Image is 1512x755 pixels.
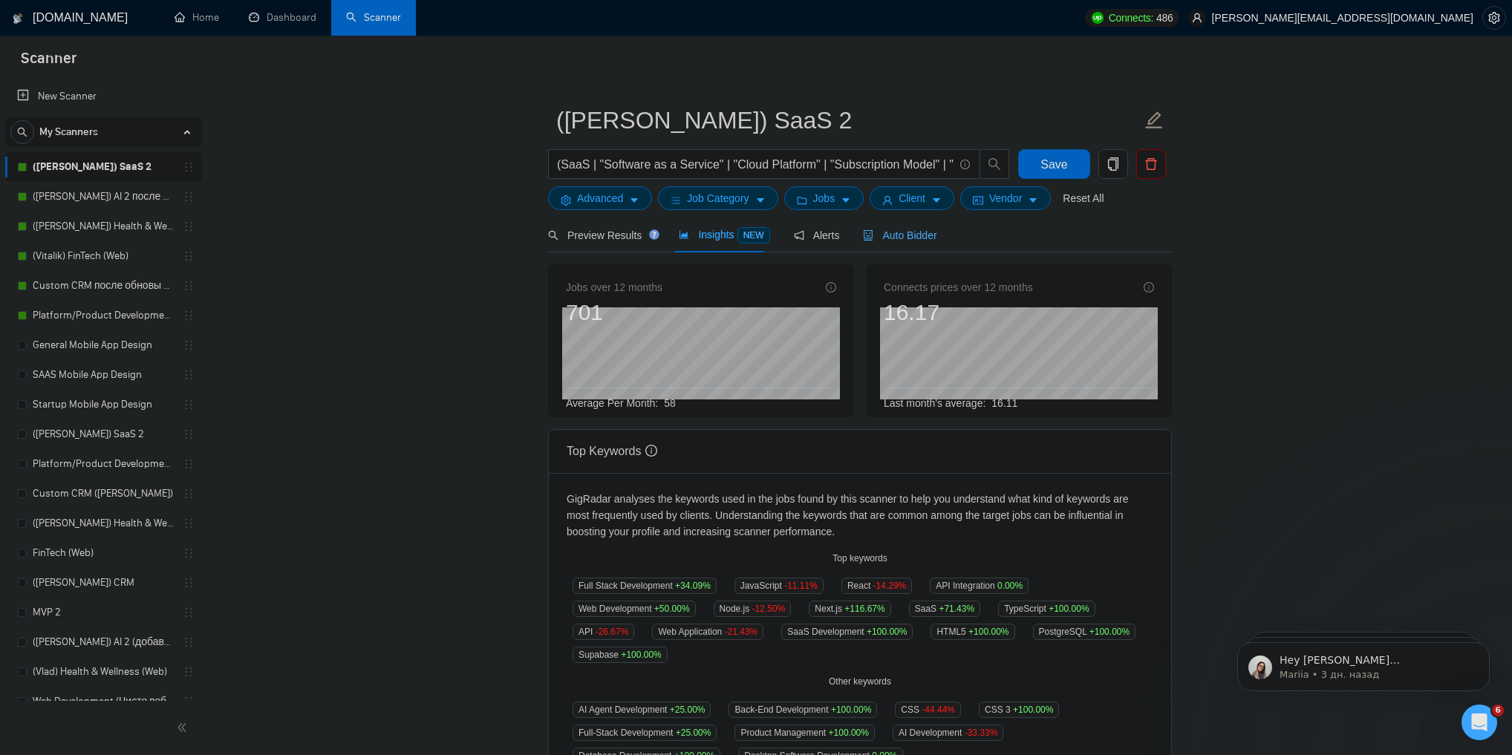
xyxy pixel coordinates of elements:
span: holder [183,339,195,351]
button: userClientcaret-down [870,186,954,210]
button: barsJob Categorycaret-down [658,186,778,210]
span: +116.67 % [844,604,884,614]
span: -12.50 % [752,604,786,614]
span: caret-down [1028,195,1038,206]
span: +100.00 % [1089,627,1130,637]
span: +100.00 % [968,627,1008,637]
a: Startup Mobile App Design [33,390,174,419]
div: Tooltip anchor [648,228,661,241]
span: PostgreSQL [1033,624,1136,640]
input: Search Freelance Jobs... [557,155,954,174]
p: Message from Mariia, sent 3 дн. назад [65,57,256,71]
a: ([PERSON_NAME]) AI 2 после обновы профиля [33,182,174,212]
span: +100.00 % [829,728,869,738]
span: bars [671,195,681,206]
span: AI Agent Development [573,702,711,718]
span: Jobs [813,190,835,206]
span: setting [1483,12,1505,24]
span: +34.09 % [675,581,711,591]
a: Platform/Product Development (Чисто продкты) (после обновы профилей) [33,301,174,330]
span: Jobs over 12 months [566,279,662,295]
span: Auto Bidder [863,229,936,241]
iframe: Intercom live chat [1462,705,1497,740]
div: 16.17 [884,298,1033,327]
span: 58 [664,397,676,409]
a: New Scanner [17,82,190,111]
a: Web Development (Чисто вебсайты) [33,687,174,716]
span: notification [794,230,804,241]
span: edit [1144,111,1164,130]
span: caret-down [931,195,942,206]
span: holder [183,607,195,618]
span: Web Development [573,601,696,617]
span: +50.00 % [654,604,690,614]
span: info-circle [826,282,836,292]
span: holder [183,636,195,648]
span: Insights [679,229,769,241]
span: Job Category [687,190,749,206]
button: search [980,149,1009,179]
span: 0.00 % [997,581,1023,591]
span: caret-down [755,195,766,206]
a: (Vitalik) FinTech (Web) [33,241,174,271]
span: +100.00 % [1049,604,1089,614]
span: info-circle [645,445,657,457]
a: setting [1482,12,1506,24]
span: Full Stack Development [573,578,717,594]
span: +100.00 % [831,705,871,715]
span: JavaScript [734,578,824,594]
button: delete [1136,149,1166,179]
span: 486 [1156,10,1173,26]
span: Vendor [989,190,1022,206]
span: copy [1099,157,1127,171]
button: setting [1482,6,1506,30]
span: CSS [895,702,961,718]
span: folder [797,195,807,206]
button: folderJobscaret-down [784,186,864,210]
span: holder [183,517,195,529]
span: holder [183,547,195,559]
span: Average Per Month: [566,397,658,409]
span: Node.js [714,601,792,617]
span: Top keywords [824,552,896,566]
span: Preview Results [548,229,655,241]
span: Next.js [809,601,890,617]
span: search [980,157,1008,171]
span: caret-down [841,195,851,206]
span: 6 [1492,705,1504,716]
a: ([PERSON_NAME]) AI 2 (добавить теги, заточить под АИ, сумо в кавер добавить) [33,627,174,657]
img: upwork-logo.png [1092,12,1104,24]
span: +100.00 % [867,627,907,637]
span: caret-down [629,195,639,206]
button: copy [1098,149,1128,179]
a: ([PERSON_NAME]) Health & Wellness (Web) [33,509,174,538]
span: Last month's average: [884,397,985,409]
iframe: Intercom notifications сообщение [1215,611,1512,715]
a: Custom CRM после обновы профилей [33,271,174,301]
input: Scanner name... [556,102,1141,139]
span: API [573,624,634,640]
span: search [548,230,558,241]
a: Platform/Product Development (Чисто продкты) [33,449,174,479]
span: -21.43 % [725,627,758,637]
span: holder [183,488,195,500]
span: -44.44 % [922,705,955,715]
span: user [1192,13,1202,23]
a: dashboardDashboard [249,11,316,24]
button: settingAdvancedcaret-down [548,186,652,210]
span: double-left [177,720,192,735]
span: search [11,127,33,137]
span: Client [899,190,925,206]
span: SaaS [909,601,980,617]
span: -14.29 % [873,581,907,591]
span: -26.67 % [596,627,629,637]
span: React [841,578,912,594]
span: Product Management [734,725,874,741]
span: Other keywords [820,675,900,689]
span: holder [183,696,195,707]
span: Connects prices over 12 months [884,279,1033,295]
span: Connects: [1109,10,1153,26]
span: robot [863,230,873,241]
